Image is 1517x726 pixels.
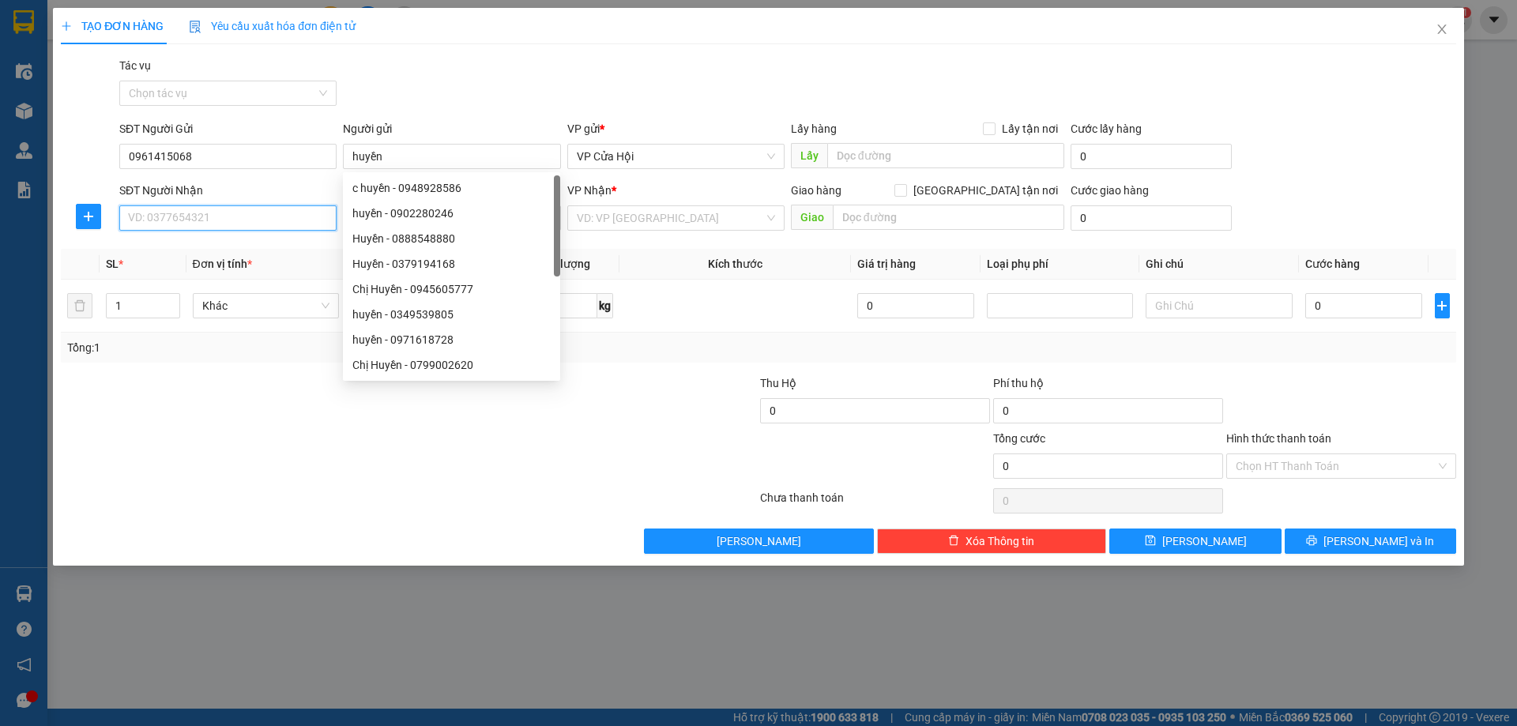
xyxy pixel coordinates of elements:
[189,20,356,32] span: Yêu cầu xuất hóa đơn điện tử
[708,258,762,270] span: Kích thước
[56,16,156,50] strong: HÃNG XE HẢI HOÀNG GIA
[993,432,1045,445] span: Tổng cước
[40,53,171,81] span: 24 [PERSON_NAME] - Vinh - [GEOGRAPHIC_DATA]
[791,205,833,230] span: Giao
[352,205,551,222] div: huyền - 0902280246
[106,258,119,270] span: SL
[877,529,1107,554] button: deleteXóa Thông tin
[352,179,551,197] div: c huyền - 0948928586
[1071,122,1142,135] label: Cước lấy hàng
[352,230,551,247] div: Huyền - 0888548880
[567,184,612,197] span: VP Nhận
[966,532,1034,550] span: Xóa Thông tin
[758,489,992,517] div: Chưa thanh toán
[1435,293,1450,318] button: plus
[760,377,796,389] span: Thu Hộ
[791,184,841,197] span: Giao hàng
[343,226,560,251] div: Huyền - 0888548880
[343,352,560,378] div: Chị Huyền - 0799002620
[981,249,1139,280] th: Loại phụ phí
[993,374,1223,398] div: Phí thu hộ
[61,21,72,32] span: plus
[67,339,585,356] div: Tổng: 1
[1071,144,1232,169] input: Cước lấy hàng
[1285,529,1456,554] button: printer[PERSON_NAME] và In
[119,182,337,199] div: SĐT Người Nhận
[189,21,201,33] img: icon
[343,302,560,327] div: huyền - 0349539805
[61,20,164,32] span: TẠO ĐƠN HÀNG
[791,122,837,135] span: Lấy hàng
[1420,8,1464,52] button: Close
[119,120,337,137] div: SĐT Người Gửi
[343,327,560,352] div: huyền - 0971618728
[996,120,1064,137] span: Lấy tận nơi
[533,258,589,270] span: Định lượng
[76,204,101,229] button: plus
[644,529,874,554] button: [PERSON_NAME]
[717,532,801,550] span: [PERSON_NAME]
[1146,293,1292,318] input: Ghi Chú
[352,356,551,374] div: Chị Huyền - 0799002620
[833,205,1064,230] input: Dọc đường
[119,59,151,72] label: Tác vụ
[352,280,551,298] div: Chị Huyền - 0945605777
[1162,532,1247,550] span: [PERSON_NAME]
[42,103,170,119] strong: PHIẾU GỬI HÀNG
[857,258,916,270] span: Giá trị hàng
[352,306,551,323] div: huyền - 0349539805
[827,143,1064,168] input: Dọc đường
[1071,184,1149,197] label: Cước giao hàng
[1226,432,1331,445] label: Hình thức thanh toán
[597,293,613,318] span: kg
[352,255,551,273] div: Huyền - 0379194168
[567,120,785,137] div: VP gửi
[1306,535,1317,547] span: printer
[577,145,775,168] span: VP Cửa Hội
[857,293,975,318] input: 0
[1109,529,1281,554] button: save[PERSON_NAME]
[791,143,827,168] span: Lấy
[352,331,551,348] div: huyền - 0971618728
[1436,23,1448,36] span: close
[907,182,1064,199] span: [GEOGRAPHIC_DATA] tận nơi
[77,210,100,223] span: plus
[343,251,560,276] div: Huyền - 0379194168
[1323,532,1434,550] span: [PERSON_NAME] và In
[343,120,560,137] div: Người gửi
[1071,205,1232,231] input: Cước giao hàng
[1139,249,1298,280] th: Ghi chú
[174,88,289,105] span: VPCH1510250424
[343,175,560,201] div: c huyền - 0948928586
[1436,299,1449,312] span: plus
[948,535,959,547] span: delete
[1145,535,1156,547] span: save
[1305,258,1360,270] span: Cước hàng
[193,258,252,270] span: Đơn vị tính
[9,51,39,129] img: logo
[67,293,92,318] button: delete
[202,294,329,318] span: Khác
[343,201,560,226] div: huyền - 0902280246
[343,276,560,302] div: Chị Huyền - 0945605777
